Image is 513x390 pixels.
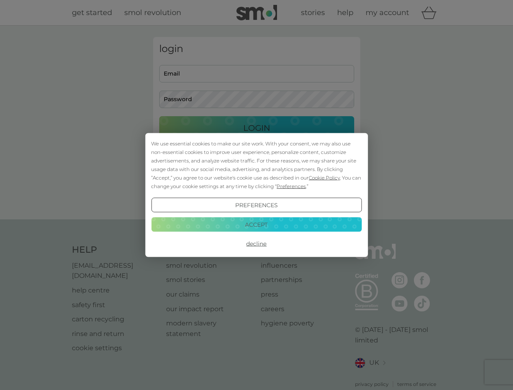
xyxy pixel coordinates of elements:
[277,183,306,189] span: Preferences
[309,175,340,181] span: Cookie Policy
[151,236,361,251] button: Decline
[145,133,368,257] div: Cookie Consent Prompt
[151,139,361,191] div: We use essential cookies to make our site work. With your consent, we may also use non-essential ...
[151,198,361,212] button: Preferences
[151,217,361,232] button: Accept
